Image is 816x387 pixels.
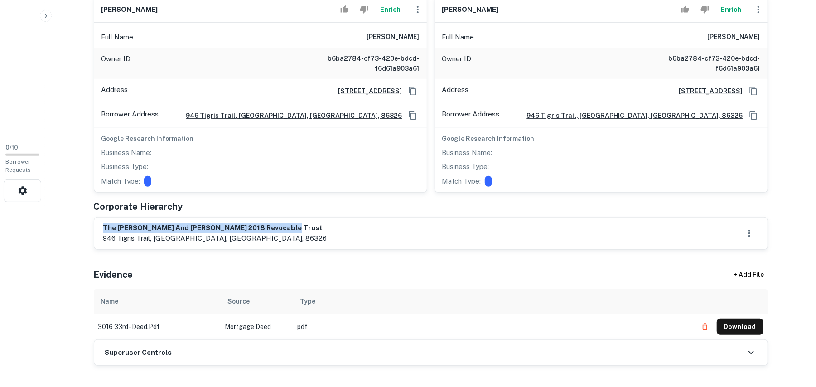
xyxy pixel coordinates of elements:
[356,0,372,19] button: Reject
[442,134,760,144] h6: Google Research Information
[94,268,133,281] h5: Evidence
[442,32,474,43] p: Full Name
[5,144,18,151] span: 0 / 10
[101,32,134,43] p: Full Name
[717,0,746,19] button: Enrich
[103,223,327,233] h6: the [PERSON_NAME] and [PERSON_NAME] 2018 revocable trust
[101,147,152,158] p: Business Name:
[442,176,481,187] p: Match Type:
[442,161,489,172] p: Business Type:
[101,176,140,187] p: Match Type:
[101,109,159,122] p: Borrower Address
[103,233,327,244] p: 946 tigris trail, [GEOGRAPHIC_DATA], [GEOGRAPHIC_DATA], 86326
[221,289,293,314] th: Source
[717,267,781,283] div: + Add File
[311,53,420,73] h6: b6ba2784-cf73-420e-bdcd-f6d61a903a61
[708,32,760,43] h6: [PERSON_NAME]
[293,289,692,314] th: Type
[697,0,713,19] button: Reject
[747,84,760,98] button: Copy Address
[221,314,293,339] td: Mortgage Deed
[101,161,149,172] p: Business Type:
[652,53,760,73] h6: b6ba2784-cf73-420e-bdcd-f6d61a903a61
[94,289,768,339] div: scrollable content
[376,0,405,19] button: Enrich
[442,147,492,158] p: Business Name:
[406,84,420,98] button: Copy Address
[406,109,420,122] button: Copy Address
[442,53,472,73] p: Owner ID
[442,84,469,98] p: Address
[293,314,692,339] td: pdf
[94,289,221,314] th: Name
[520,111,743,121] a: 946 tigris trail, [GEOGRAPHIC_DATA], [GEOGRAPHIC_DATA], 86326
[331,86,402,96] a: [STREET_ADDRESS]
[94,200,183,213] h5: Corporate Hierarchy
[5,159,31,173] span: Borrower Requests
[367,32,420,43] h6: [PERSON_NAME]
[771,314,816,358] iframe: Chat Widget
[101,5,158,15] h6: [PERSON_NAME]
[105,348,172,358] h6: Superuser Controls
[337,0,352,19] button: Accept
[101,134,420,144] h6: Google Research Information
[442,5,499,15] h6: [PERSON_NAME]
[672,86,743,96] a: [STREET_ADDRESS]
[101,53,131,73] p: Owner ID
[179,111,402,121] a: 946 tigris trail, [GEOGRAPHIC_DATA], [GEOGRAPHIC_DATA], 86326
[94,314,221,339] td: 3016 33rd - deed.pdf
[442,109,500,122] p: Borrower Address
[101,84,128,98] p: Address
[101,296,119,307] div: Name
[300,296,316,307] div: Type
[677,0,693,19] button: Accept
[697,319,713,334] button: Delete file
[717,319,763,335] button: Download
[228,296,250,307] div: Source
[747,109,760,122] button: Copy Address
